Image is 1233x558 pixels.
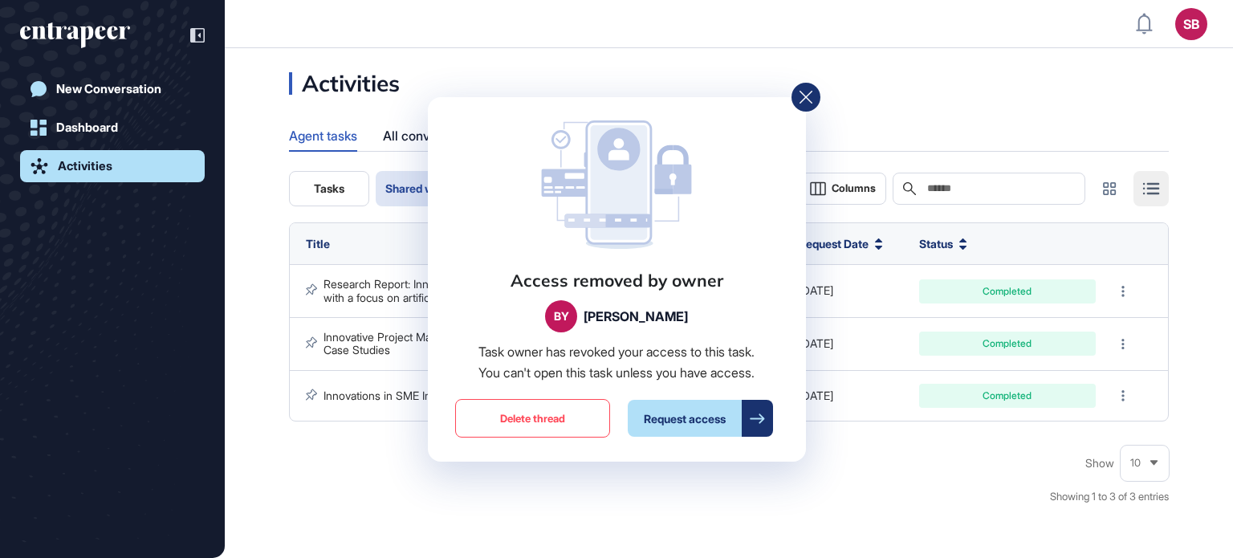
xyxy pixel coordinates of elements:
[623,399,778,438] button: Request access
[478,363,755,384] div: You can't open this task unless you have access.
[511,270,723,291] div: Access removed by owner
[584,308,688,324] span: [PERSON_NAME]
[628,400,742,437] span: Request access
[478,342,755,383] div: Task owner has revoked your access to this task.
[545,300,577,332] div: BY
[455,399,610,438] button: Delete thread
